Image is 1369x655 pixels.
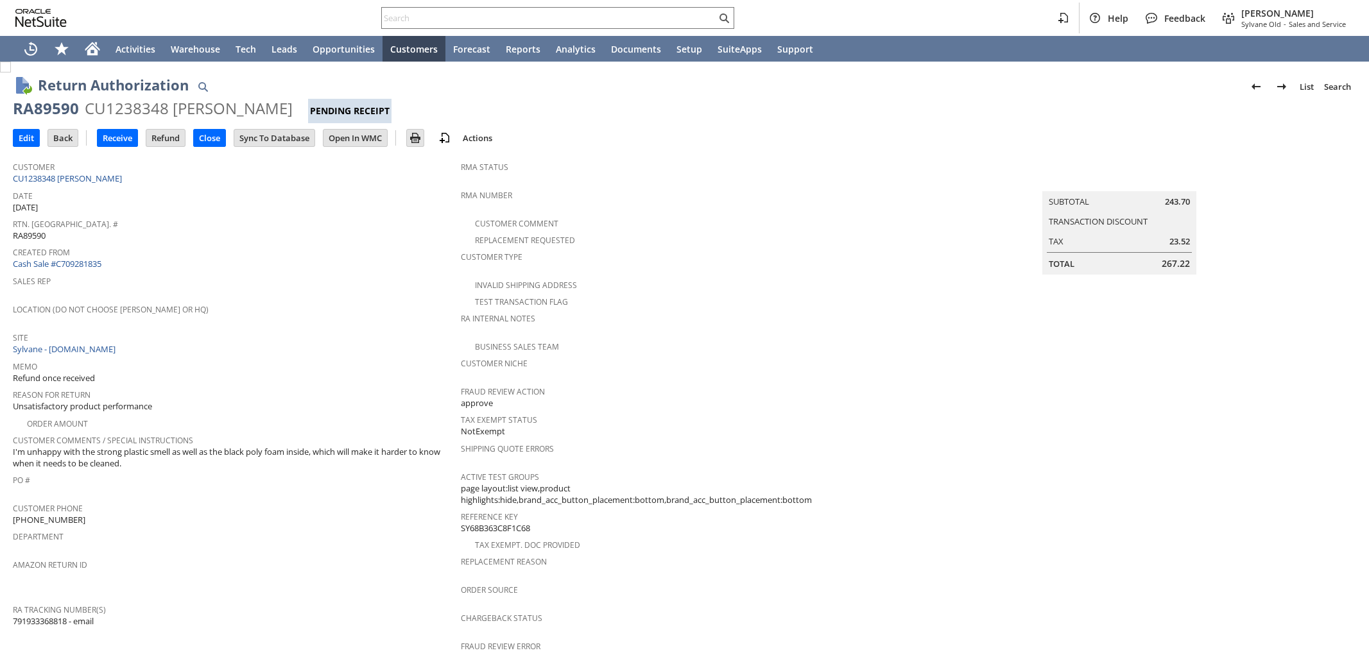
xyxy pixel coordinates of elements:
a: Recent Records [15,36,46,62]
a: Tax Exempt. Doc Provided [475,540,580,550]
span: Forecast [453,43,490,55]
img: add-record.svg [437,130,452,146]
input: Receive [98,130,137,146]
svg: Recent Records [23,41,39,56]
svg: logo [15,9,67,27]
a: Reference Key [461,511,518,522]
a: Created From [13,247,70,258]
input: Close [194,130,225,146]
a: RA Internal Notes [461,313,535,324]
input: Search [382,10,716,26]
span: NotExempt [461,425,505,438]
div: Pending Receipt [308,99,392,123]
span: Analytics [556,43,596,55]
a: Fraud Review Error [461,641,540,652]
a: Tech [228,36,264,62]
span: SuiteApps [718,43,762,55]
a: Reports [498,36,548,62]
span: [DATE] [13,201,38,214]
a: Search [1319,76,1356,97]
a: Invalid Shipping Address [475,280,577,291]
span: Leads [271,43,297,55]
a: Order Source [461,584,518,595]
a: Site [13,332,28,343]
a: Order Amount [27,418,88,429]
input: Back [48,130,78,146]
input: Print [407,130,424,146]
a: Actions [458,132,497,144]
a: Total [1049,258,1074,269]
a: Sylvane - [DOMAIN_NAME] [13,343,119,355]
span: Feedback [1164,12,1205,24]
span: I'm unhappy with the strong plastic smell as well as the black poly foam inside, which will make ... [13,446,454,470]
a: Chargeback Status [461,613,542,624]
svg: Home [85,41,100,56]
span: Customers [390,43,438,55]
a: Warehouse [163,36,228,62]
a: List [1295,76,1319,97]
span: - [1284,19,1286,29]
a: Home [77,36,108,62]
svg: Shortcuts [54,41,69,56]
a: Subtotal [1049,196,1089,207]
a: RA Tracking Number(s) [13,604,106,615]
a: Memo [13,361,37,372]
a: Department [13,531,64,542]
img: Next [1274,79,1289,94]
a: SuiteApps [710,36,770,62]
span: Tech [236,43,256,55]
a: Opportunities [305,36,383,62]
span: Help [1108,12,1128,24]
a: Leads [264,36,305,62]
a: Test Transaction Flag [475,296,568,307]
a: Transaction Discount [1049,216,1148,227]
a: Sales Rep [13,276,51,287]
a: Tax Exempt Status [461,414,537,425]
span: approve [461,397,493,409]
span: Refund once received [13,372,95,384]
a: Tax [1049,235,1063,247]
a: Replacement Requested [475,235,575,246]
span: 23.52 [1169,235,1190,248]
span: [PHONE_NUMBER] [13,514,85,526]
h1: Return Authorization [38,74,189,96]
a: Customer Comment [475,218,558,229]
a: Business Sales Team [475,341,559,352]
a: Replacement reason [461,556,547,567]
a: Analytics [548,36,603,62]
span: Reports [506,43,540,55]
a: Customer Phone [13,503,83,514]
a: Rtn. [GEOGRAPHIC_DATA]. # [13,219,118,230]
a: Activities [108,36,163,62]
input: Sync To Database [234,130,314,146]
span: Support [777,43,813,55]
span: 243.70 [1165,196,1190,208]
span: Setup [676,43,702,55]
span: 267.22 [1162,257,1190,270]
div: Shortcuts [46,36,77,62]
a: CU1238348 [PERSON_NAME] [13,173,125,184]
a: Customers [383,36,445,62]
span: Sales and Service [1289,19,1346,29]
span: SY68B363C8F1C68 [461,522,530,534]
a: Customer Comments / Special Instructions [13,435,193,446]
a: Reason For Return [13,389,90,400]
a: Customer [13,162,55,173]
a: Forecast [445,36,498,62]
a: Customer Type [461,251,522,262]
a: Customer Niche [461,358,528,369]
a: Support [770,36,821,62]
input: Refund [146,130,185,146]
svg: Search [716,10,732,26]
span: 791933368818 - email [13,615,94,627]
a: Location (Do Not Choose [PERSON_NAME] or HQ) [13,304,209,315]
span: Opportunities [313,43,375,55]
span: Documents [611,43,661,55]
img: Print [408,130,423,146]
a: Cash Sale #C709281835 [13,258,101,269]
a: Active Test Groups [461,472,539,482]
span: page layout:list view,product highlights:hide,brand_acc_button_placement:bottom,brand_acc_button_... [461,482,902,506]
span: Sylvane Old [1241,19,1281,29]
span: Unsatisfactory product performance [13,400,152,413]
div: CU1238348 [PERSON_NAME] [85,98,293,119]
